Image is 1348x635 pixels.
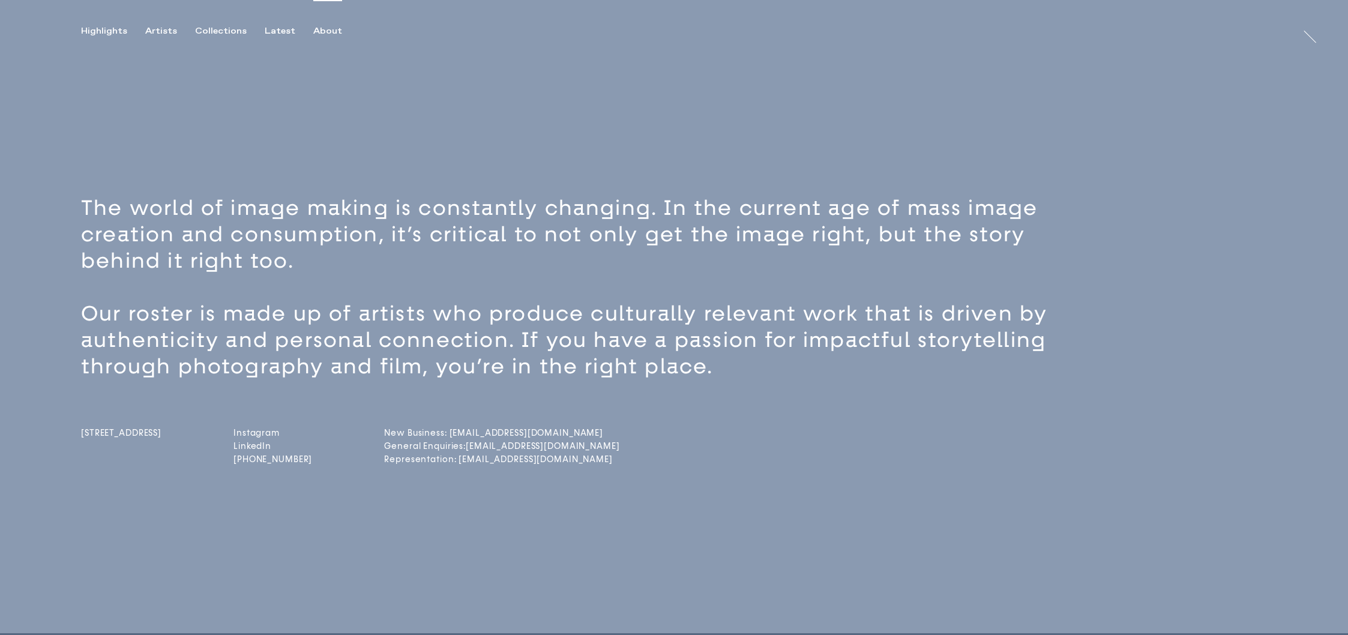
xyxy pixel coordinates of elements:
[313,26,360,37] button: About
[145,26,195,37] button: Artists
[233,441,312,451] a: LinkedIn
[81,26,145,37] button: Highlights
[145,26,177,37] div: Artists
[233,428,312,438] a: Instagram
[81,428,161,438] span: [STREET_ADDRESS]
[313,26,342,37] div: About
[265,26,295,37] div: Latest
[195,26,265,37] button: Collections
[384,454,479,465] a: Representation: [EMAIL_ADDRESS][DOMAIN_NAME]
[384,428,479,438] a: New Business: [EMAIL_ADDRESS][DOMAIN_NAME]
[384,441,479,451] a: General Enquiries:[EMAIL_ADDRESS][DOMAIN_NAME]
[195,26,247,37] div: Collections
[81,428,161,468] a: [STREET_ADDRESS]
[233,454,312,465] a: [PHONE_NUMBER]
[81,301,1064,380] p: Our roster is made up of artists who produce culturally relevant work that is driven by authentic...
[265,26,313,37] button: Latest
[81,195,1064,274] p: The world of image making is constantly changing. In the current age of mass image creation and c...
[81,26,127,37] div: Highlights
